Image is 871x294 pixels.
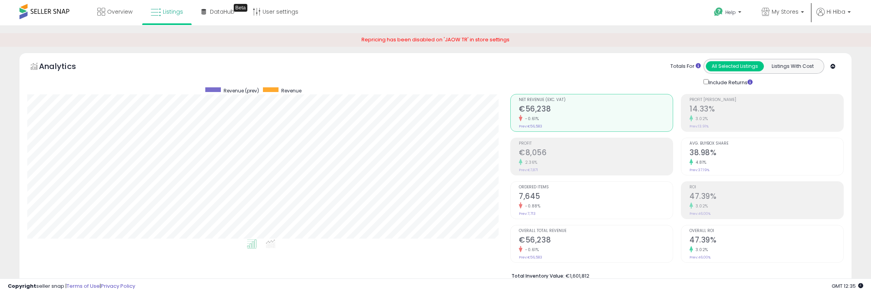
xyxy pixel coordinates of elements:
small: 2.36% [522,159,538,165]
div: Tooltip anchor [234,4,247,12]
li: €1,601,812 [511,271,838,280]
span: Hi Hiba [827,8,845,16]
small: Prev: 46.00% [689,211,711,216]
span: 2025-09-10 12:35 GMT [832,282,863,290]
span: ROI [689,185,843,190]
span: Overview [107,8,132,16]
h2: 7,645 [519,192,673,202]
span: Profit [PERSON_NAME] [689,98,843,102]
small: Prev: €7,871 [519,168,538,172]
span: My Stores [772,8,799,16]
small: 3.02% [693,247,708,253]
div: Totals For [670,63,701,70]
span: Profit [519,142,673,146]
span: DataHub [210,8,235,16]
h2: 14.33% [689,104,843,115]
small: Prev: 13.91% [689,124,709,129]
small: -0.61% [522,247,539,253]
h2: 47.39% [689,192,843,202]
span: Repricing has been disabled on 'JAOW TR' in store settings [361,36,510,43]
small: Prev: 7,713 [519,211,536,216]
small: Prev: €56,583 [519,124,542,129]
h2: €56,238 [519,104,673,115]
h2: 38.98% [689,148,843,159]
span: Listings [163,8,183,16]
small: 4.81% [693,159,707,165]
span: Avg. Buybox Share [689,142,843,146]
h5: Analytics [39,61,91,74]
span: Overall ROI [689,229,843,233]
div: Include Returns [698,78,762,87]
small: Prev: 46.00% [689,255,711,260]
a: Privacy Policy [101,282,135,290]
button: All Selected Listings [706,61,764,71]
a: Terms of Use [67,282,100,290]
button: Listings With Cost [763,61,822,71]
span: Net Revenue (Exc. VAT) [519,98,673,102]
a: Hi Hiba [816,8,851,25]
span: Revenue (prev) [224,87,259,94]
small: -0.88% [522,203,540,209]
small: -0.61% [522,116,539,122]
span: Help [725,9,736,16]
h2: 47.39% [689,236,843,246]
div: seller snap | | [8,283,135,290]
small: 3.02% [693,203,708,209]
span: Revenue [281,87,301,94]
small: 3.02% [693,116,708,122]
small: Prev: €56,583 [519,255,542,260]
span: Overall Total Revenue [519,229,673,233]
strong: Copyright [8,282,36,290]
small: Prev: 37.19% [689,168,709,172]
a: Help [708,1,749,25]
i: Get Help [714,7,723,17]
h2: €56,238 [519,236,673,246]
h2: €8,056 [519,148,673,159]
span: Ordered Items [519,185,673,190]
